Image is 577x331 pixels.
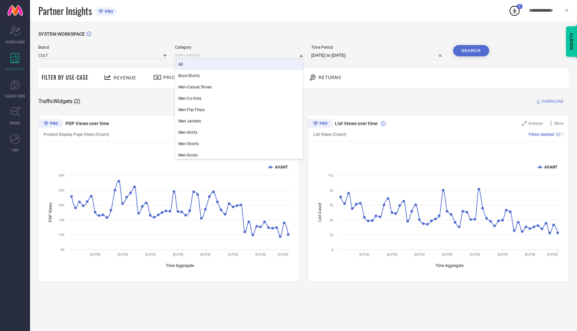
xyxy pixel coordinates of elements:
[38,98,80,105] span: Traffic Widgets ( 2 )
[175,70,303,81] div: Boys-Shorts
[453,45,489,56] button: Search
[497,253,508,256] text: [DATE]
[175,149,303,161] div: Men-Socks
[118,253,128,256] text: [DATE]
[359,253,369,256] text: [DATE]
[178,130,197,135] span: Men-Shirts
[166,263,194,268] tspan: Time Aggregate
[255,253,266,256] text: [DATE]
[178,119,201,123] span: Men-Jackets
[38,119,63,129] div: Premium
[175,45,303,50] span: Category
[6,66,24,71] span: WORKSPACE
[228,253,238,256] text: [DATE]
[44,132,109,137] span: Product Display Page Views (Count)
[58,218,65,222] text: 15K
[509,5,521,17] div: Open download list
[387,253,397,256] text: [DATE]
[178,96,201,101] span: Men-Co-Ords
[58,233,65,237] text: 10K
[5,39,25,44] span: SCORECARDS
[12,147,18,152] span: FWD
[58,174,65,177] text: 30K
[175,115,303,127] div: Men-Jackets
[529,132,554,137] span: Filters Applied
[173,253,183,256] text: [DATE]
[114,75,136,80] span: Revenue
[178,153,198,157] span: Men-Socks
[178,73,200,78] span: Boys-Shorts
[435,263,463,268] tspan: Time Aggregate
[278,253,288,256] text: [DATE]
[60,248,65,252] text: 5K
[38,4,92,18] span: Partner Insights
[5,93,25,98] span: SUGGESTIONS
[175,138,303,149] div: Men-Shorts
[522,121,527,126] svg: Zoom
[200,253,211,256] text: [DATE]
[328,174,334,177] text: 10L
[547,253,557,256] text: [DATE]
[145,253,156,256] text: [DATE]
[330,189,334,192] text: 8L
[175,52,303,59] input: Select category
[175,59,303,70] div: All
[335,121,378,126] span: List Views over time
[318,203,322,222] tspan: List Count
[65,121,109,126] span: PDP Views over time
[58,189,65,192] text: 25K
[330,203,334,207] text: 6L
[163,75,184,80] span: Pricing
[178,107,205,112] span: Men-Flip Flops
[103,9,113,14] span: PRO
[175,81,303,93] div: Men-Casual Shoes
[554,121,563,126] span: More
[42,73,88,81] span: Filter By Use-Case
[38,45,167,50] span: Brand
[469,253,480,256] text: [DATE]
[519,4,521,9] span: 1
[311,45,445,50] span: Time Period
[175,93,303,104] div: Men-Co-Ords
[178,62,183,67] span: All
[175,104,303,115] div: Men-Flip Flops
[414,253,425,256] text: [DATE]
[442,253,452,256] text: [DATE]
[308,119,333,129] div: Premium
[175,127,303,138] div: Men-Shirts
[330,233,334,237] text: 2L
[319,75,341,80] span: Returns
[525,253,535,256] text: [DATE]
[48,203,53,222] tspan: PDP Views
[542,98,564,105] span: DOWNLOAD
[313,132,346,137] span: List Views (Count)
[528,121,543,126] span: Analyse
[332,248,334,252] text: 0
[58,203,65,207] text: 20K
[562,132,563,137] span: |
[544,165,558,170] text: AVANT
[90,253,101,256] text: [DATE]
[311,51,445,59] input: Select time period
[275,165,288,170] text: AVANT
[330,218,334,222] text: 4L
[178,141,199,146] span: Men-Shorts
[9,120,21,125] span: TRENDS
[178,85,212,89] span: Men-Casual Shoes
[38,31,85,37] span: SYSTEM WORKSPACE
